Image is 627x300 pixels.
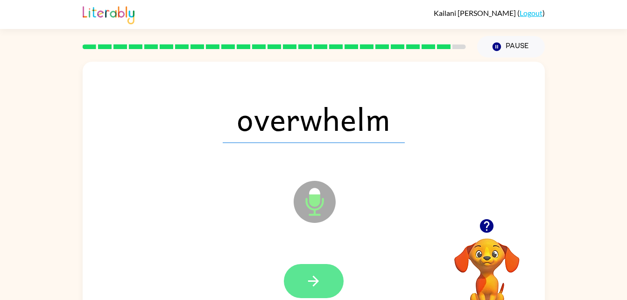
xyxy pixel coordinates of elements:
[223,94,405,143] span: overwhelm
[83,4,134,24] img: Literably
[520,8,542,17] a: Logout
[434,8,545,17] div: ( )
[434,8,517,17] span: Kailani [PERSON_NAME]
[477,36,545,57] button: Pause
